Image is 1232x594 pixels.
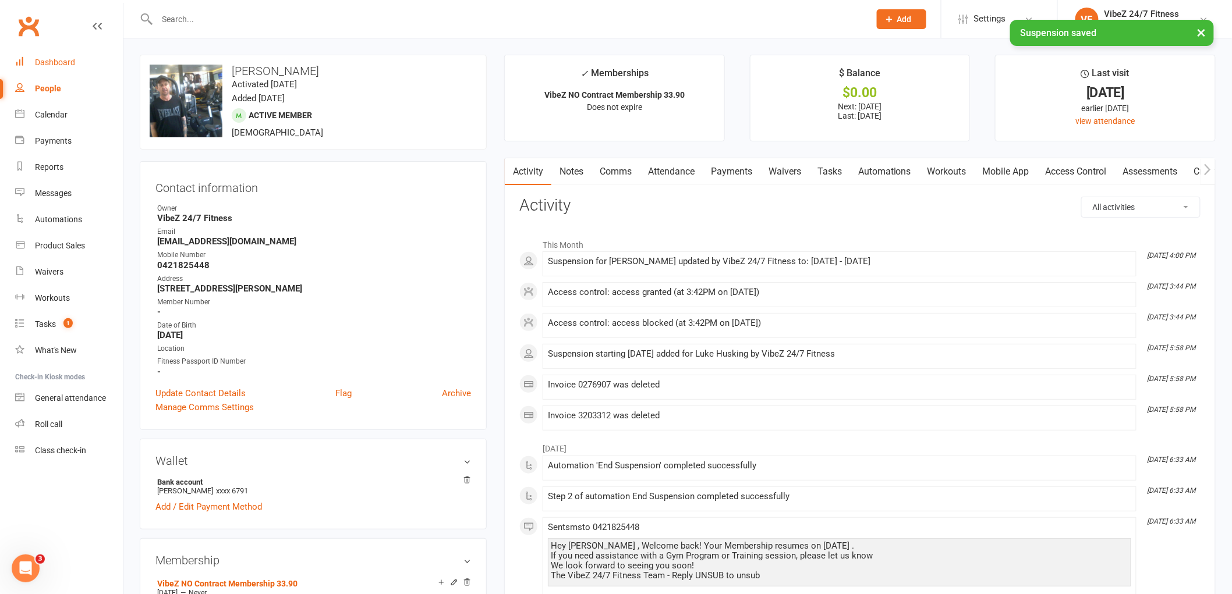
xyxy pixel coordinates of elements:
[1006,102,1205,115] div: earlier [DATE]
[35,58,75,67] div: Dashboard
[551,158,592,185] a: Notes
[1148,517,1196,525] i: [DATE] 6:33 AM
[150,65,477,77] h3: [PERSON_NAME]
[15,128,123,154] a: Payments
[35,241,85,250] div: Product Sales
[1148,344,1196,352] i: [DATE] 5:58 PM
[760,158,809,185] a: Waivers
[1075,8,1099,31] div: VF
[232,79,297,90] time: Activated [DATE]
[1148,375,1196,383] i: [DATE] 5:58 PM
[592,158,640,185] a: Comms
[587,102,642,112] span: Does not expire
[548,257,1131,266] div: Suspension for [PERSON_NAME] updated by VibeZ 24/7 Fitness to: [DATE] - [DATE]
[877,9,926,29] button: Add
[155,476,471,497] li: [PERSON_NAME]
[335,386,352,400] a: Flag
[157,226,471,237] div: Email
[12,554,40,582] iframe: Intercom live chat
[1076,116,1135,126] a: view attendance
[1081,66,1130,87] div: Last visit
[15,385,123,411] a: General attendance kiosk mode
[839,66,880,87] div: $ Balance
[157,297,471,308] div: Member Number
[154,11,862,27] input: Search...
[548,461,1131,471] div: Automation 'End Suspension' completed successfully
[703,158,760,185] a: Payments
[1104,19,1180,30] div: VibeZ 24/7 Fitness
[519,436,1201,455] li: [DATE]
[63,318,73,328] span: 1
[232,127,323,138] span: [DEMOGRAPHIC_DATA]
[155,386,246,400] a: Update Contact Details
[1148,282,1196,290] i: [DATE] 3:44 PM
[519,197,1201,215] h3: Activity
[157,478,465,486] strong: Bank account
[15,259,123,285] a: Waivers
[155,454,471,467] h3: Wallet
[14,12,43,41] a: Clubworx
[761,87,960,99] div: $0.00
[548,492,1131,501] div: Step 2 of automation End Suspension completed successfully
[548,349,1131,359] div: Suspension starting [DATE] added for Luke Husking by VibeZ 24/7 Fitness
[548,380,1131,390] div: Invoice 0276907 was deleted
[919,158,975,185] a: Workouts
[157,260,471,271] strong: 0421825448
[761,102,960,120] p: Next: [DATE] Last: [DATE]
[157,343,471,354] div: Location
[15,49,123,76] a: Dashboard
[975,158,1038,185] a: Mobile App
[35,136,72,145] div: Payments
[580,68,588,79] i: ✓
[35,110,68,119] div: Calendar
[1104,9,1180,19] div: VibeZ 24/7 Fitness
[1010,20,1214,46] div: Suspension saved
[157,273,471,284] div: Address
[155,554,471,567] h3: Membership
[15,102,123,128] a: Calendar
[15,180,123,207] a: Messages
[1148,313,1196,321] i: [DATE] 3:44 PM
[519,233,1201,251] li: This Month
[15,411,123,438] a: Roll call
[35,84,61,93] div: People
[15,154,123,180] a: Reports
[157,213,471,223] strong: VibeZ 24/7 Fitness
[1148,486,1196,495] i: [DATE] 6:33 AM
[442,386,471,400] a: Archive
[157,283,471,294] strong: [STREET_ADDRESS][PERSON_NAME]
[157,203,471,214] div: Owner
[580,66,649,87] div: Memberships
[36,554,45,564] span: 3
[157,307,471,317] strong: -
[548,318,1131,328] div: Access control: access blocked (at 3:42PM on [DATE])
[1006,87,1205,99] div: [DATE]
[15,285,123,311] a: Workouts
[157,330,471,340] strong: [DATE]
[897,15,912,24] span: Add
[35,393,106,403] div: General attendance
[551,541,1128,581] div: Hey [PERSON_NAME] , Welcome back! Your Membership resumes on [DATE] . If you need assistance with...
[1148,251,1196,259] i: [DATE] 4:00 PM
[548,287,1131,297] div: Access control: access granted (at 3:42PM on [DATE])
[157,367,471,377] strong: -
[35,215,82,224] div: Automations
[809,158,850,185] a: Tasks
[157,236,471,247] strong: [EMAIL_ADDRESS][DOMAIN_NAME]
[548,411,1131,421] div: Invoice 3203312 was deleted
[232,93,285,104] time: Added [DATE]
[15,337,123,364] a: What's New
[1191,20,1212,45] button: ×
[35,162,63,172] div: Reports
[35,267,63,276] div: Waivers
[155,177,471,194] h3: Contact information
[15,438,123,464] a: Class kiosk mode
[35,319,56,329] div: Tasks
[157,579,298,588] a: VibeZ NO Contract Membership 33.90
[15,233,123,259] a: Product Sales
[35,446,86,455] div: Class check-in
[155,500,262,514] a: Add / Edit Payment Method
[35,293,70,303] div: Workouts
[544,90,685,99] strong: VibeZ NO Contract Membership 33.90
[1148,406,1196,414] i: [DATE] 5:58 PM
